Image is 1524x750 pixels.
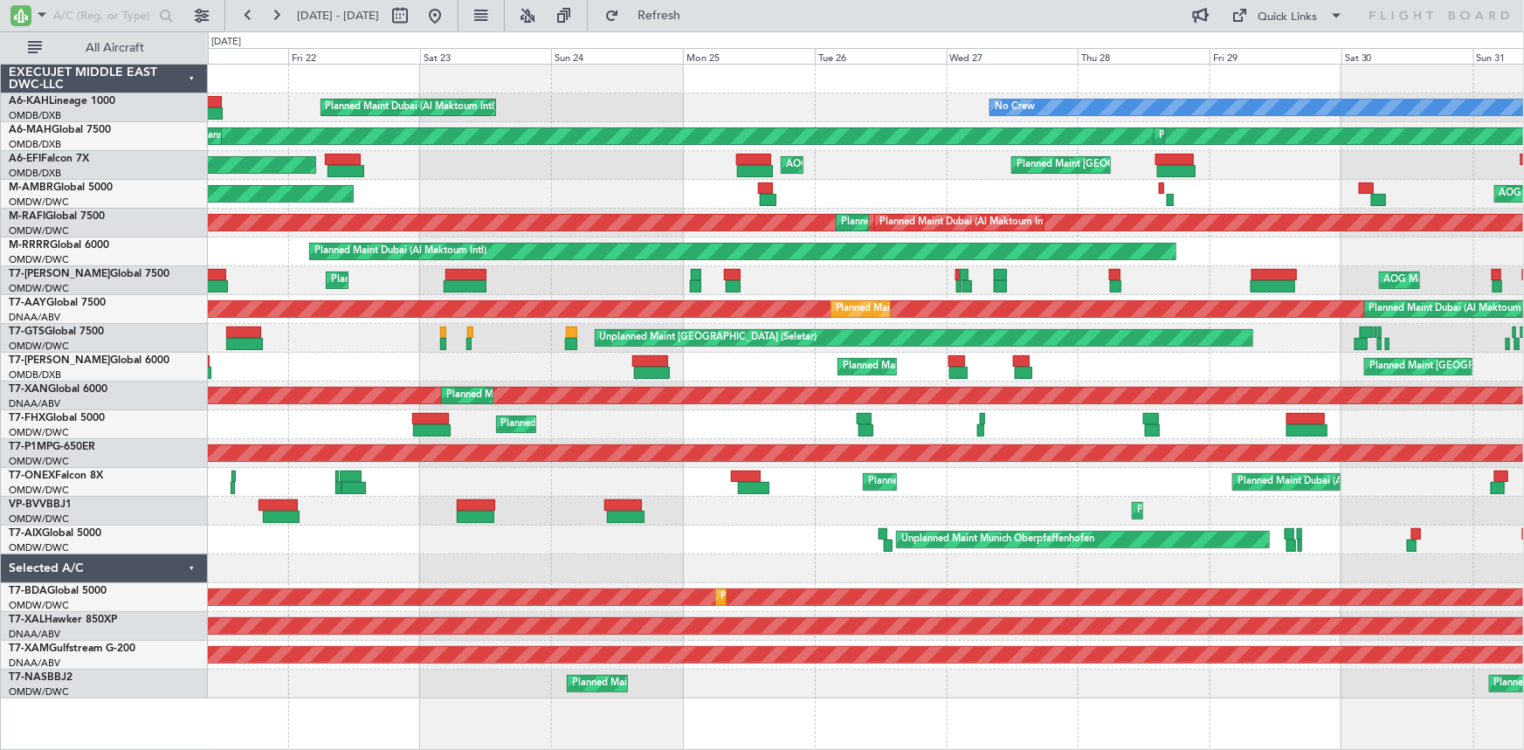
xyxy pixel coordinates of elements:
div: Planned Maint Dubai (Al Maktoum Intl) [331,267,503,293]
span: All Aircraft [45,42,184,54]
a: OMDW/DWC [9,513,69,526]
div: Planned Maint Dubai (Al Maktoum Intl) [836,296,1008,322]
a: OMDW/DWC [9,484,69,497]
div: Quick Links [1259,9,1318,26]
span: T7-GTS [9,327,45,337]
a: T7-XANGlobal 6000 [9,384,107,395]
span: T7-XAL [9,615,45,625]
a: OMDW/DWC [9,455,69,468]
div: Thu 21 [156,48,288,64]
div: Sat 30 [1341,48,1473,64]
a: OMDW/DWC [9,599,69,612]
div: Unplanned Maint [GEOGRAPHIC_DATA] (Seletar) [600,325,817,351]
a: OMDW/DWC [9,541,69,554]
div: Planned Maint Dubai (Al Maktoum Intl) [1137,498,1309,524]
a: M-RAFIGlobal 7500 [9,211,105,222]
a: T7-BDAGlobal 5000 [9,586,107,596]
div: Planned Maint Dubai (Al Maktoum Intl) [841,210,1013,236]
a: OMDB/DXB [9,368,61,382]
a: T7-XALHawker 850XP [9,615,117,625]
div: Planned Maint Dubai (Al Maktoum Intl) [326,94,498,120]
a: T7-GTSGlobal 7500 [9,327,104,337]
span: T7-AAY [9,298,46,308]
span: T7-BDA [9,586,47,596]
a: A6-KAHLineage 1000 [9,96,115,107]
div: Fri 22 [288,48,420,64]
a: DNAA/ABV [9,397,60,410]
span: M-RRRR [9,240,50,251]
span: T7-P1MP [9,442,52,452]
a: T7-AIXGlobal 5000 [9,528,101,539]
a: DNAA/ABV [9,657,60,670]
span: Refresh [623,10,696,22]
a: T7-XAMGulfstream G-200 [9,643,135,654]
div: Planned Maint Dubai (Al Maktoum Intl) [721,584,893,610]
button: All Aircraft [19,34,190,62]
div: Mon 25 [683,48,815,64]
div: Planned Maint Dubai (Al Maktoum Intl) [314,238,486,265]
a: T7-FHXGlobal 5000 [9,413,105,423]
a: OMDW/DWC [9,196,69,209]
div: AOG Maint [GEOGRAPHIC_DATA] (Dubai Intl) [786,152,990,178]
a: T7-NASBBJ2 [9,672,72,683]
a: OMDW/DWC [9,224,69,237]
span: VP-BVV [9,499,46,510]
span: T7-XAM [9,643,49,654]
button: Refresh [596,2,701,30]
div: Planned Maint Dubai (Al Maktoum Intl) [868,469,1040,495]
span: T7-NAS [9,672,47,683]
div: Planned Maint Abuja ([PERSON_NAME] Intl) [572,671,769,697]
span: T7-[PERSON_NAME] [9,355,110,366]
span: T7-XAN [9,384,48,395]
a: OMDB/DXB [9,138,61,151]
a: M-RRRRGlobal 6000 [9,240,109,251]
div: Thu 28 [1078,48,1210,64]
div: Planned Maint Dubai (Al Maktoum Intl) [879,210,1052,236]
span: A6-KAH [9,96,49,107]
a: OMDW/DWC [9,282,69,295]
div: Planned Maint [GEOGRAPHIC_DATA] ([GEOGRAPHIC_DATA] Intl) [1159,123,1451,149]
a: DNAA/ABV [9,628,60,641]
span: M-AMBR [9,182,53,193]
div: Planned Maint [GEOGRAPHIC_DATA] ([GEOGRAPHIC_DATA] Intl) [1017,152,1308,178]
span: T7-ONEX [9,471,55,481]
a: T7-ONEXFalcon 8X [9,471,103,481]
a: OMDW/DWC [9,340,69,353]
a: VP-BVVBBJ1 [9,499,72,510]
div: Planned Maint [GEOGRAPHIC_DATA] ([GEOGRAPHIC_DATA]) [501,411,776,437]
div: Tue 26 [815,48,947,64]
a: OMDW/DWC [9,685,69,698]
div: Sun 24 [551,48,683,64]
a: OMDB/DXB [9,167,61,180]
input: A/C (Reg. or Type) [53,3,154,29]
div: Planned Maint Dubai (Al Maktoum Intl) [1238,469,1410,495]
a: DNAA/ABV [9,311,60,324]
span: [DATE] - [DATE] [297,8,379,24]
a: A6-EFIFalcon 7X [9,154,89,164]
a: T7-AAYGlobal 7500 [9,298,106,308]
div: Unplanned Maint Munich Oberpfaffenhofen [901,526,1094,553]
div: Planned Maint Dubai (Al Maktoum Intl) [446,382,618,409]
a: T7-P1MPG-650ER [9,442,95,452]
span: T7-AIX [9,528,42,539]
a: A6-MAHGlobal 7500 [9,125,111,135]
button: Quick Links [1224,2,1353,30]
div: Wed 27 [947,48,1079,64]
span: A6-EFI [9,154,41,164]
span: T7-[PERSON_NAME] [9,269,110,279]
div: [DATE] [211,35,241,50]
a: M-AMBRGlobal 5000 [9,182,113,193]
div: Planned Maint [GEOGRAPHIC_DATA] ([GEOGRAPHIC_DATA] Intl) [843,354,1134,380]
span: M-RAFI [9,211,45,222]
a: OMDW/DWC [9,426,69,439]
a: T7-[PERSON_NAME]Global 6000 [9,355,169,366]
div: No Crew [995,94,1035,120]
a: OMDB/DXB [9,109,61,122]
a: T7-[PERSON_NAME]Global 7500 [9,269,169,279]
div: Sat 23 [420,48,552,64]
div: Fri 29 [1210,48,1341,64]
a: OMDW/DWC [9,253,69,266]
span: A6-MAH [9,125,52,135]
span: T7-FHX [9,413,45,423]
